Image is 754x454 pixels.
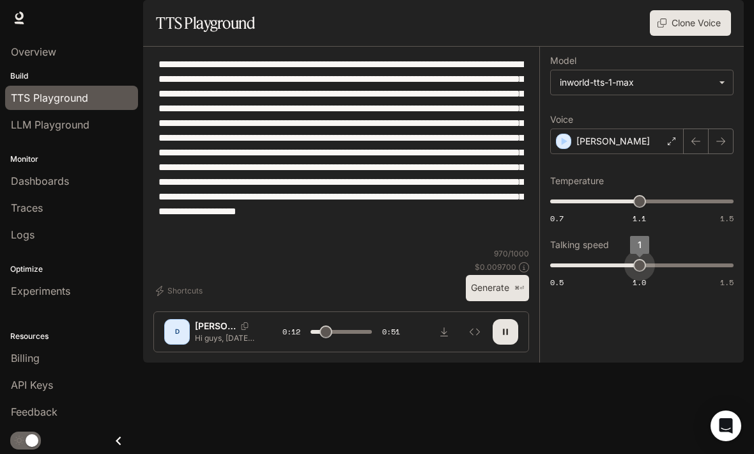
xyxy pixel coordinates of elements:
[382,325,400,338] span: 0:51
[650,10,731,36] button: Clone Voice
[195,320,236,333] p: [PERSON_NAME]
[711,411,741,441] div: Open Intercom Messenger
[156,10,255,36] h1: TTS Playground
[633,277,646,288] span: 1.0
[550,277,564,288] span: 0.5
[466,275,529,301] button: Generate⌘⏎
[720,277,734,288] span: 1.5
[550,213,564,224] span: 0.7
[550,115,573,124] p: Voice
[638,239,642,250] span: 1
[153,281,208,301] button: Shortcuts
[550,176,604,185] p: Temperature
[431,319,457,345] button: Download audio
[551,70,733,95] div: inworld-tts-1-max
[550,56,576,65] p: Model
[167,322,187,342] div: D
[282,325,300,338] span: 0:12
[462,319,488,345] button: Inspect
[720,213,734,224] span: 1.5
[236,322,254,330] button: Copy Voice ID
[633,213,646,224] span: 1.1
[560,76,712,89] div: inworld-tts-1-max
[514,285,524,292] p: ⌘⏎
[576,135,650,148] p: [PERSON_NAME]
[550,240,609,249] p: Talking speed
[195,333,256,343] p: Hi guys, [DATE] is part three of my Minecraft series by the way, I’m not using my usual voice any...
